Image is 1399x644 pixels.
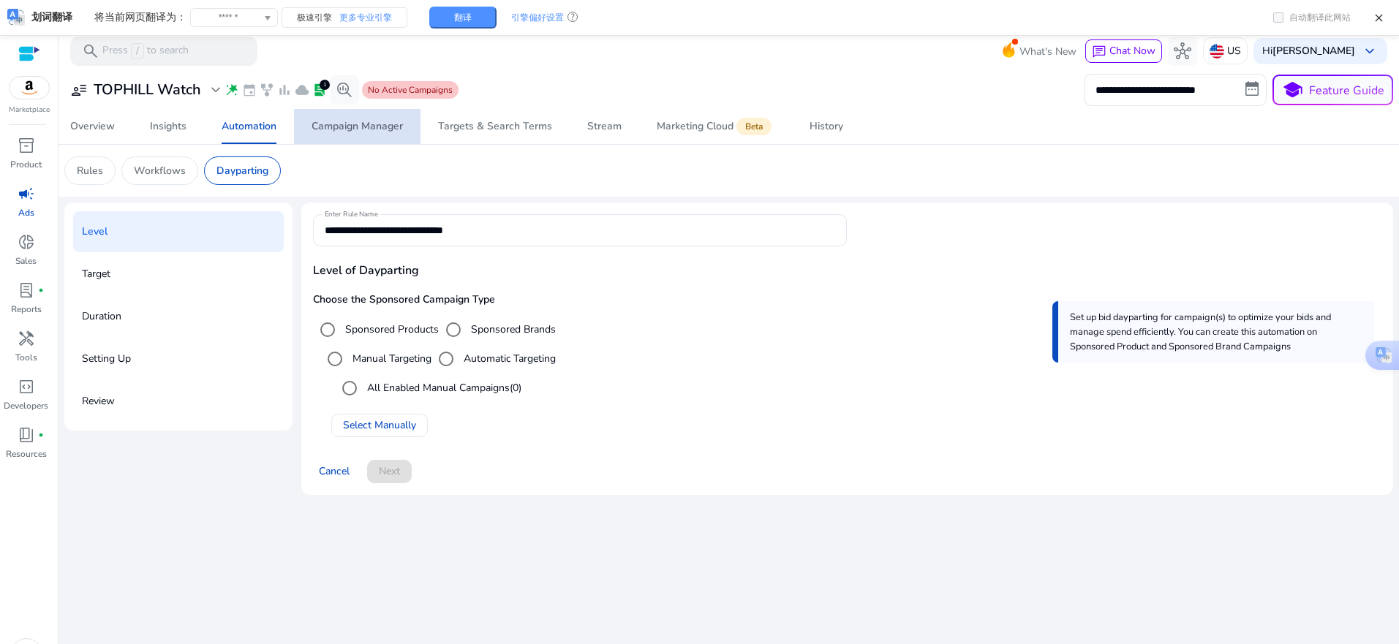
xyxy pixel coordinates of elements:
span: search_insights [336,81,353,99]
span: Beta [736,118,772,135]
span: search [82,42,99,60]
span: Set up bid dayparting for campaign(s) to optimize your bids and manage spend efficiently. You can... [1070,311,1331,353]
p: Duration [82,305,121,328]
p: Rules [77,163,103,178]
span: lab_profile [18,281,35,299]
span: donut_small [18,233,35,251]
p: US [1227,38,1241,64]
p: Setting Up [82,347,131,371]
div: Insights [150,121,186,132]
span: fiber_manual_record [38,287,44,293]
mat-radio-group: Select targeting option [320,350,556,366]
mat-label: Enter Rule Name [325,209,378,219]
span: Cancel [319,463,350,479]
p: Ads [18,206,34,219]
span: Level of Dayparting [313,262,1381,279]
p: Level [82,220,108,243]
span: family_history [260,83,274,97]
span: lab_profile [312,83,327,97]
button: search_insights [330,75,359,105]
p: Hi [1262,46,1355,56]
span: Select Manually [343,417,416,433]
h3: TOPHILL Watch [94,81,201,99]
p: Reports [11,303,42,316]
span: expand_more [207,81,225,99]
span: hub [1174,42,1191,60]
div: Campaign Manager [312,121,403,132]
span: bar_chart [277,83,292,97]
div: History [810,121,843,132]
p: Press to search [102,43,189,59]
img: us.svg [1210,44,1224,58]
p: Dayparting [216,163,268,178]
span: code_blocks [18,378,35,395]
div: Marketing Cloud [657,121,774,132]
button: hub [1168,37,1197,66]
label: All Enabled Manual Campaigns [364,380,521,395]
label: Sponsored Products [342,322,439,337]
p: Review [82,390,115,413]
p: Target [82,262,110,286]
div: Targets & Search Terms [438,121,552,132]
button: Select Manually [331,414,428,437]
label: Sponsored Brands [468,322,556,337]
b: [PERSON_NAME] [1272,44,1355,58]
span: cloud [295,83,309,97]
span: Chat Now [1109,44,1155,58]
span: school [1282,80,1303,101]
img: amazon.svg [10,77,49,99]
span: / [131,43,144,59]
button: chatChat Now [1085,39,1162,63]
p: Feature Guide [1309,82,1384,99]
div: Overview [70,121,115,132]
p: Marketplace [9,105,50,115]
div: 1 [320,80,330,90]
span: No Active Campaigns [368,84,453,96]
div: Stream [587,121,622,132]
span: handyman [18,330,35,347]
span: campaign [18,185,35,202]
span: (0) [510,381,521,395]
span: fiber_manual_record [38,432,44,438]
span: What's New [1019,39,1076,64]
label: Automatic Targeting [461,351,556,366]
p: Product [10,158,42,171]
span: user_attributes [70,81,88,99]
label: Manual Targeting [350,351,431,366]
p: Tools [15,351,37,364]
span: keyboard_arrow_down [1361,42,1379,60]
div: Automation [222,121,276,132]
p: Workflows [134,163,186,178]
mat-radio-group: Select targeting option [313,321,556,337]
button: Cancel [313,460,355,483]
span: chat [1092,45,1106,59]
button: schoolFeature Guide [1272,75,1393,105]
span: event [242,83,257,97]
mat-radio-group: Select an option [335,374,521,403]
h5: Choose the Sponsored Campaign Type [313,294,1381,306]
p: Resources [6,447,47,461]
span: wand_stars [225,83,239,97]
p: Developers [4,399,48,412]
span: book_4 [18,426,35,444]
p: Sales [15,254,37,268]
span: inventory_2 [18,137,35,154]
